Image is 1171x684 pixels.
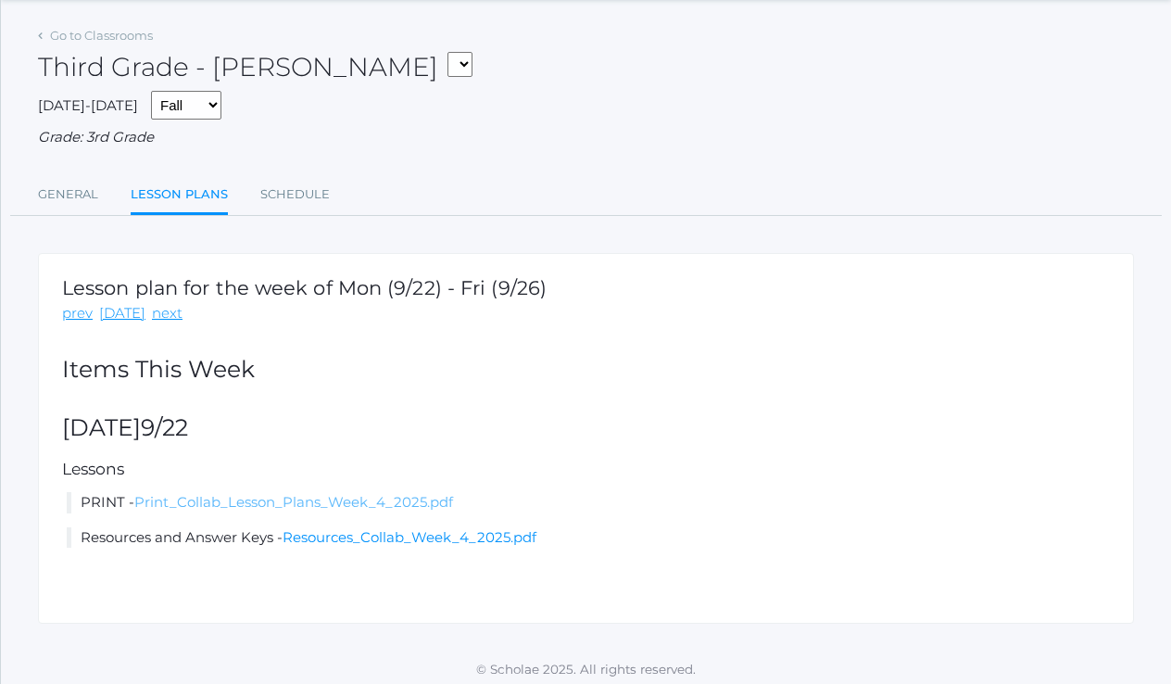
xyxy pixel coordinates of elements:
[62,415,1110,441] h2: [DATE]
[62,357,1110,383] h2: Items This Week
[67,527,1110,549] li: Resources and Answer Keys -
[62,303,93,324] a: prev
[260,176,330,213] a: Schedule
[62,461,1110,478] h5: Lessons
[152,303,183,324] a: next
[131,176,228,216] a: Lesson Plans
[67,492,1110,513] li: PRINT -
[283,528,536,546] a: Resources_Collab_Week_4_2025.pdf
[141,413,188,441] span: 9/22
[50,28,153,43] a: Go to Classrooms
[99,303,145,324] a: [DATE]
[38,127,1134,148] div: Grade: 3rd Grade
[1,660,1171,678] p: © Scholae 2025. All rights reserved.
[134,493,453,511] a: Print_Collab_Lesson_Plans_Week_4_2025.pdf
[38,96,138,114] span: [DATE]-[DATE]
[38,53,472,82] h2: Third Grade - [PERSON_NAME]
[38,176,98,213] a: General
[62,277,547,298] h1: Lesson plan for the week of Mon (9/22) - Fri (9/26)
